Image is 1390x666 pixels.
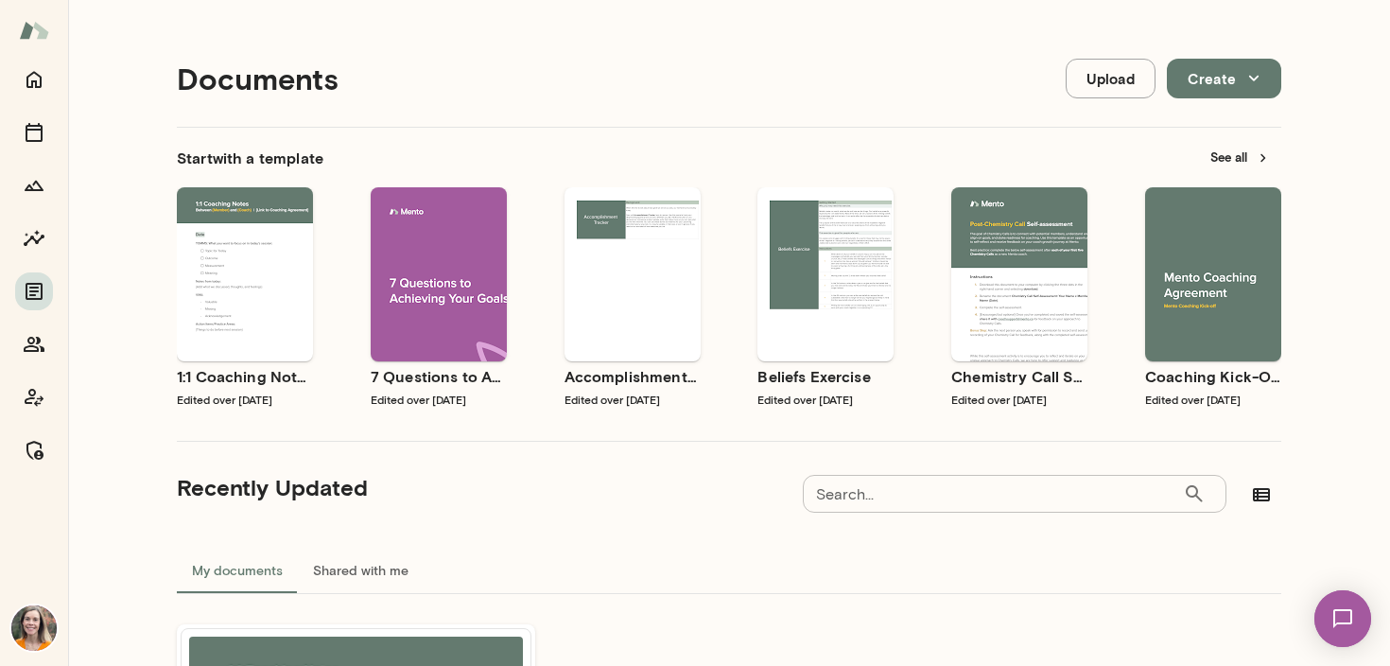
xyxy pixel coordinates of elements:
[15,61,53,98] button: Home
[371,365,507,388] h6: 7 Questions to Achieving Your Goals
[15,378,53,416] button: Coach app
[1199,143,1281,172] button: See all
[757,393,853,406] span: Edited over [DATE]
[15,431,53,469] button: Manage
[15,166,53,204] button: Growth Plan
[177,548,1281,593] div: documents tabs
[298,548,424,593] button: Shared with me
[1145,365,1281,388] h6: Coaching Kick-Off | Coaching Agreement
[371,393,466,406] span: Edited over [DATE]
[951,393,1047,406] span: Edited over [DATE]
[177,365,313,388] h6: 1:1 Coaching Notes
[757,365,894,388] h6: Beliefs Exercise
[565,365,701,388] h6: Accomplishment Tracker
[15,114,53,151] button: Sessions
[15,219,53,257] button: Insights
[177,61,339,96] h4: Documents
[565,393,660,406] span: Edited over [DATE]
[177,548,298,593] button: My documents
[177,393,272,406] span: Edited over [DATE]
[1167,59,1281,98] button: Create
[11,605,57,651] img: Carrie Kelly
[15,325,53,363] button: Members
[177,147,323,169] h6: Start with a template
[177,472,368,502] h5: Recently Updated
[951,365,1087,388] h6: Chemistry Call Self-Assessment [Coaches only]
[1145,393,1241,406] span: Edited over [DATE]
[1066,59,1155,98] button: Upload
[15,272,53,310] button: Documents
[19,12,49,48] img: Mento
